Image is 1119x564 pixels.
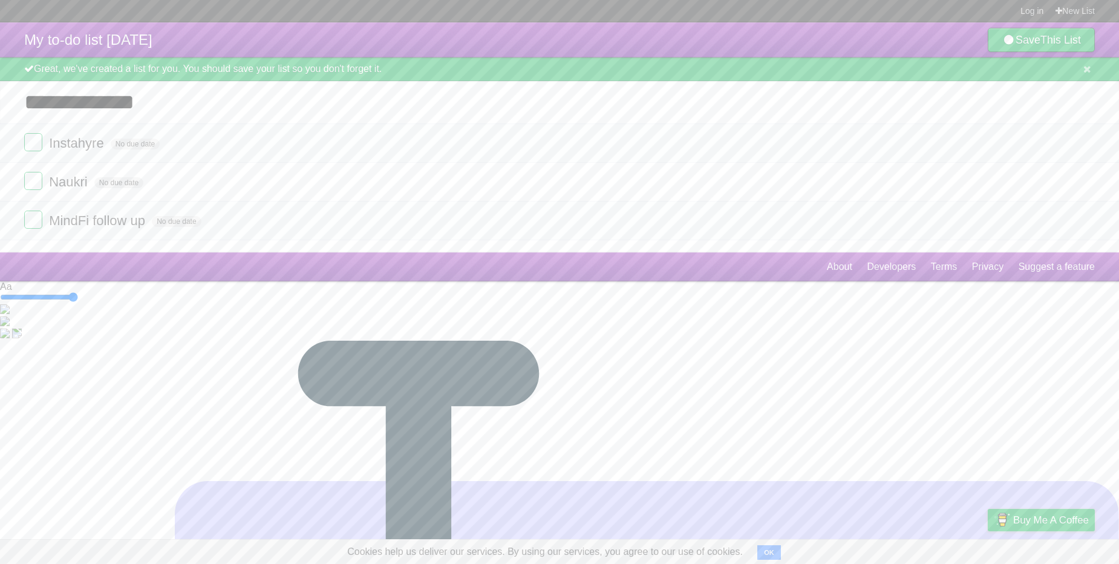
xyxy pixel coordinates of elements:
b: This List [1040,34,1081,46]
span: Naukri [49,174,91,189]
a: Buy me a coffee [988,509,1095,531]
span: No due date [111,139,160,149]
a: Privacy [972,255,1003,278]
span: No due date [152,216,201,227]
span: Buy me a coffee [1013,510,1089,531]
span: MindFi follow up [49,213,148,228]
a: About [827,255,852,278]
a: SaveThis List [988,28,1095,52]
span: My to-do list [DATE] [24,31,152,48]
a: Developers [867,255,916,278]
label: Done [24,133,42,151]
a: Terms [931,255,958,278]
a: Suggest a feature [1019,255,1095,278]
img: Buy me a coffee [994,510,1010,530]
label: Done [24,211,42,229]
span: Cookies help us deliver our services. By using our services, you agree to our use of cookies. [335,540,755,564]
label: Done [24,172,42,190]
span: Instahyre [49,136,107,151]
span: No due date [94,177,143,188]
button: OK [757,545,781,560]
img: highlight.svg [12,329,22,338]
